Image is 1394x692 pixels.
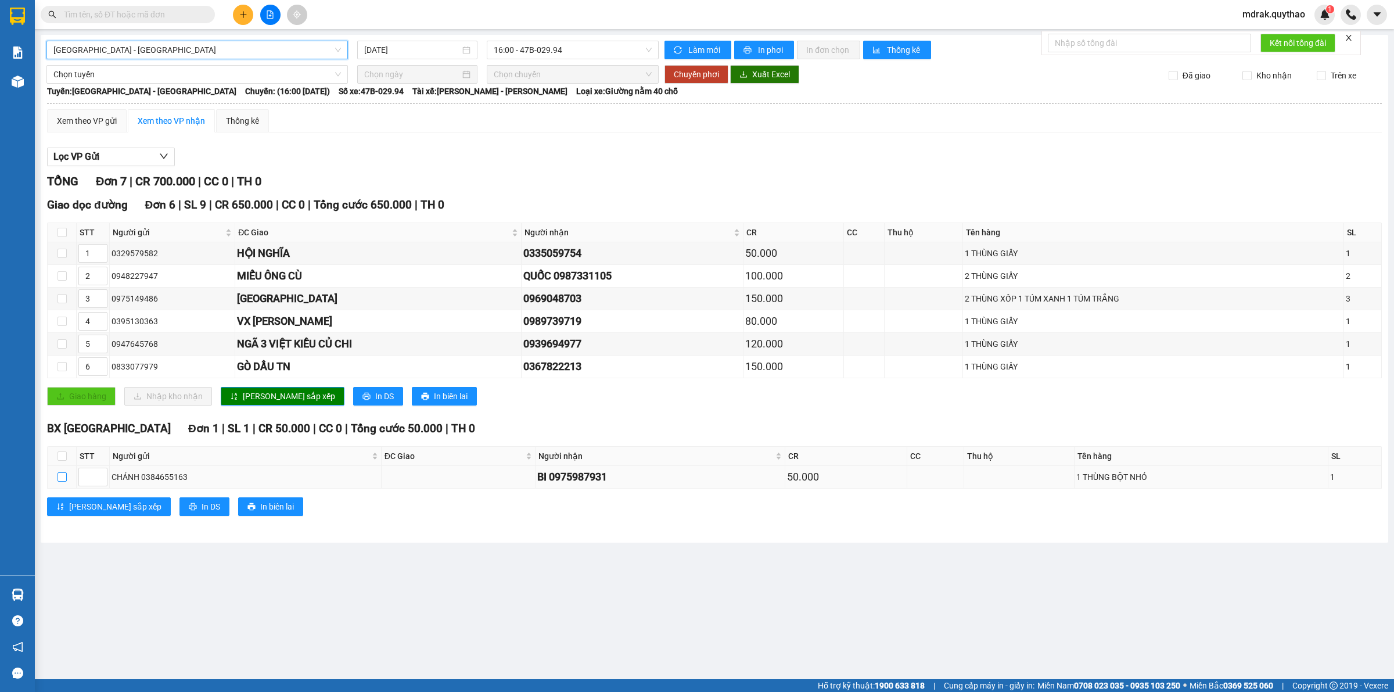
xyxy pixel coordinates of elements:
[47,198,128,211] span: Giao dọc đường
[674,46,684,55] span: sync
[204,174,228,188] span: CC 0
[10,8,25,25] img: logo-vxr
[412,387,477,406] button: printerIn biên lai
[96,174,127,188] span: Đơn 7
[221,387,344,406] button: sort-ascending[PERSON_NAME] sắp xếp
[745,291,842,307] div: 150.000
[412,85,567,98] span: Tài xế: [PERSON_NAME] - [PERSON_NAME]
[94,299,107,307] span: Decrease Value
[94,468,107,477] span: Increase Value
[233,5,253,25] button: plus
[364,68,460,81] input: Chọn ngày
[415,198,418,211] span: |
[965,360,1342,373] div: 1 THÙNG GIẤY
[57,114,117,127] div: Xem theo VP gửi
[64,8,201,21] input: Tìm tên, số ĐT hoặc mã đơn
[12,76,24,88] img: warehouse-icon
[276,198,279,211] span: |
[124,387,212,406] button: downloadNhập kho nhận
[189,503,197,512] span: printer
[231,174,234,188] span: |
[239,10,247,19] span: plus
[112,360,233,373] div: 0833077979
[944,679,1034,692] span: Cung cấp máy in - giấy in:
[734,41,794,59] button: printerIn phơi
[787,469,905,485] div: 50.000
[421,198,444,211] span: TH 0
[523,268,741,284] div: QUỐC 0987331105
[1223,681,1273,690] strong: 0369 525 060
[230,392,238,401] span: sort-ascending
[238,497,303,516] button: printerIn biên lai
[1178,69,1215,82] span: Đã giao
[198,174,201,188] span: |
[1320,9,1330,20] img: icon-new-feature
[421,392,429,401] span: printer
[113,450,369,462] span: Người gửi
[875,681,925,690] strong: 1900 633 818
[94,321,107,330] span: Decrease Value
[130,174,132,188] span: |
[351,422,443,435] span: Tổng cước 50.000
[364,44,460,56] input: 11/08/2025
[353,387,403,406] button: printerIn DS
[112,292,233,305] div: 0975149486
[538,450,773,462] span: Người nhận
[237,291,519,307] div: [GEOGRAPHIC_DATA]
[494,66,652,83] span: Chọn chuyến
[319,422,342,435] span: CC 0
[745,358,842,375] div: 150.000
[47,497,171,516] button: sort-ascending[PERSON_NAME] sắp xếp
[94,253,107,262] span: Decrease Value
[739,70,748,80] span: download
[226,114,259,127] div: Thống kê
[145,198,176,211] span: Đơn 6
[494,41,652,59] span: 16:00 - 47B-029.94
[1048,34,1251,52] input: Nhập số tổng đài
[933,679,935,692] span: |
[258,422,310,435] span: CR 50.000
[98,368,105,375] span: down
[53,41,341,59] span: Đắk Lắk - Tây Ninh
[743,223,844,242] th: CR
[238,226,509,239] span: ĐC Giao
[523,245,741,261] div: 0335059754
[253,422,256,435] span: |
[282,198,305,211] span: CC 0
[94,313,107,321] span: Increase Value
[1330,471,1379,483] div: 1
[48,10,56,19] span: search
[758,44,785,56] span: In phơi
[135,174,195,188] span: CR 700.000
[98,337,105,344] span: up
[98,269,105,276] span: up
[98,478,105,485] span: down
[863,41,931,59] button: bar-chartThống kê
[245,85,330,98] span: Chuyến: (16:00 [DATE])
[537,469,783,485] div: BI 0975987931
[94,267,107,276] span: Increase Value
[47,387,116,406] button: uploadGiao hàng
[12,46,24,59] img: solution-icon
[664,65,728,84] button: Chuyển phơi
[12,589,24,601] img: warehouse-icon
[745,313,842,329] div: 80.000
[385,450,523,462] span: ĐC Giao
[94,290,107,299] span: Increase Value
[179,497,229,516] button: printerIn DS
[47,87,236,96] b: Tuyến: [GEOGRAPHIC_DATA] - [GEOGRAPHIC_DATA]
[98,345,105,352] span: down
[1367,5,1387,25] button: caret-down
[664,41,731,59] button: syncLàm mới
[69,500,161,513] span: [PERSON_NAME] sắp xếp
[184,198,206,211] span: SL 9
[965,270,1342,282] div: 2 THÙNG GIẤY
[178,198,181,211] span: |
[243,390,335,403] span: [PERSON_NAME] sắp xếp
[375,390,394,403] span: In DS
[94,276,107,285] span: Decrease Value
[314,198,412,211] span: Tổng cước 650.000
[345,422,348,435] span: |
[215,198,273,211] span: CR 650.000
[451,422,475,435] span: TH 0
